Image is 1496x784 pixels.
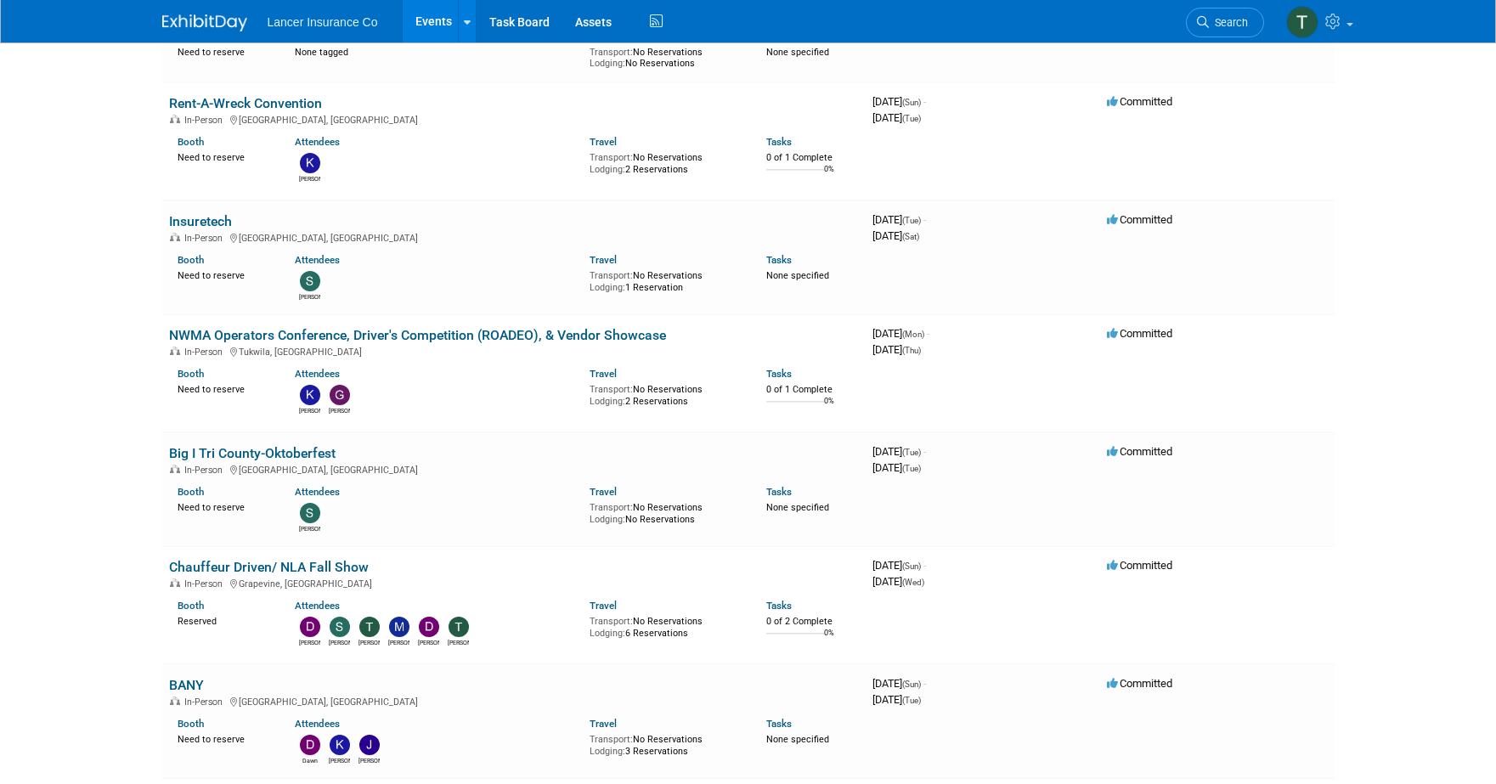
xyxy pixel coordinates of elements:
[295,368,340,380] a: Attendees
[590,47,633,58] span: Transport:
[766,616,859,628] div: 0 of 2 Complete
[590,616,633,627] span: Transport:
[766,486,792,498] a: Tasks
[590,270,633,281] span: Transport:
[872,677,926,690] span: [DATE]
[329,637,350,647] div: Steven O'Shea
[178,149,270,164] div: Need to reserve
[295,43,577,59] div: None tagged
[590,368,617,380] a: Travel
[170,697,180,705] img: In-Person Event
[178,718,204,730] a: Booth
[178,486,204,498] a: Booth
[902,578,924,587] span: (Wed)
[590,381,741,407] div: No Reservations 2 Reservations
[923,95,926,108] span: -
[1107,559,1172,572] span: Committed
[268,15,378,29] span: Lancer Insurance Co
[872,575,924,588] span: [DATE]
[299,291,320,302] div: Steven O'Shea
[330,385,350,405] img: Genevieve Clayton
[902,680,921,689] span: (Sun)
[590,267,741,293] div: No Reservations 1 Reservation
[590,502,633,513] span: Transport:
[590,628,625,639] span: Lodging:
[169,559,369,575] a: Chauffeur Driven/ NLA Fall Show
[1209,16,1248,29] span: Search
[295,486,340,498] a: Attendees
[169,230,859,244] div: [GEOGRAPHIC_DATA], [GEOGRAPHIC_DATA]
[295,136,340,148] a: Attendees
[902,561,921,571] span: (Sun)
[169,677,204,693] a: BANY
[590,600,617,612] a: Travel
[590,282,625,293] span: Lodging:
[824,397,834,420] td: 0%
[590,514,625,525] span: Lodging:
[299,173,320,183] div: kathy egan
[590,396,625,407] span: Lodging:
[178,612,270,628] div: Reserved
[872,111,921,124] span: [DATE]
[170,465,180,473] img: In-Person Event
[300,271,320,291] img: Steven O'Shea
[300,385,320,405] img: Kimberlee Bissegger
[766,600,792,612] a: Tasks
[389,617,409,637] img: Matt Mushorn
[872,327,929,340] span: [DATE]
[590,384,633,395] span: Transport:
[902,448,921,457] span: (Tue)
[590,136,617,148] a: Travel
[872,343,921,356] span: [DATE]
[590,734,633,745] span: Transport:
[295,600,340,612] a: Attendees
[299,523,320,533] div: Steven Shapiro
[184,115,228,126] span: In-Person
[170,233,180,241] img: In-Person Event
[824,165,834,188] td: 0%
[169,462,859,476] div: [GEOGRAPHIC_DATA], [GEOGRAPHIC_DATA]
[299,637,320,647] div: Dennis Kelly
[766,384,859,396] div: 0 of 1 Complete
[169,95,322,111] a: Rent-A-Wreck Convention
[590,58,625,69] span: Lodging:
[902,232,919,241] span: (Sat)
[766,502,829,513] span: None specified
[872,95,926,108] span: [DATE]
[824,629,834,651] td: 0%
[300,617,320,637] img: Dennis Kelly
[178,43,270,59] div: Need to reserve
[184,465,228,476] span: In-Person
[184,347,228,358] span: In-Person
[448,637,469,647] div: Terry Fichter
[169,327,666,343] a: NWMA Operators Conference, Driver's Competition (ROADEO), & Vendor Showcase
[923,559,926,572] span: -
[358,755,380,765] div: John Burgan
[872,445,926,458] span: [DATE]
[299,755,320,765] div: Dawn Quinn
[178,600,204,612] a: Booth
[1286,6,1318,38] img: Terrence Forrest
[359,735,380,755] img: John Burgan
[590,254,617,266] a: Travel
[872,229,919,242] span: [DATE]
[766,368,792,380] a: Tasks
[766,47,829,58] span: None specified
[169,213,232,229] a: Insuretech
[766,718,792,730] a: Tasks
[419,617,439,637] img: Dana Turilli
[590,149,741,175] div: No Reservations 2 Reservations
[872,693,921,706] span: [DATE]
[902,464,921,473] span: (Tue)
[330,617,350,637] img: Steven O'Shea
[1107,445,1172,458] span: Committed
[923,213,926,226] span: -
[300,735,320,755] img: Dawn Quinn
[295,718,340,730] a: Attendees
[1107,327,1172,340] span: Committed
[590,486,617,498] a: Travel
[184,233,228,244] span: In-Person
[590,718,617,730] a: Travel
[170,115,180,123] img: In-Person Event
[872,461,921,474] span: [DATE]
